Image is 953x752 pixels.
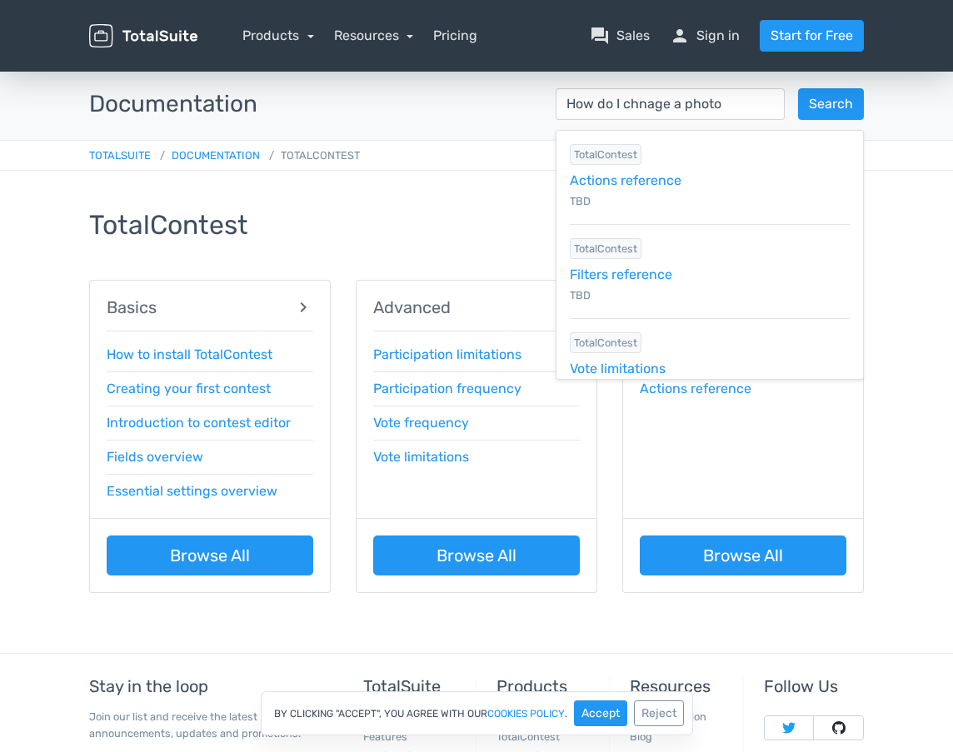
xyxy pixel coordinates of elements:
a: Features [363,730,407,743]
a: Browse All [640,535,846,575]
span: Basics [107,298,157,316]
a: Actions reference [640,381,751,396]
h5: Follow Us [764,677,864,695]
a: Advanced chevron_right [373,297,580,317]
span: TotalContest [570,144,641,165]
small: TBD [570,289,591,301]
button: Search [798,88,864,120]
span: TotalContest [570,332,641,353]
a: Introduction to contest editor [107,415,291,431]
a: Participation limitations [373,346,521,362]
a: Essential settings overview [107,483,277,499]
div: By clicking "Accept", you agree with our . [261,691,693,735]
span: person [670,26,690,46]
h5: Resources [630,677,730,695]
a: question_answerSales [590,26,650,46]
a: TotalContest Vote limitations [570,334,850,379]
a: How to install TotalContest [107,346,272,362]
a: Vote limitations [373,449,469,465]
a: Basics chevron_right [107,297,313,317]
a: Browse All [373,535,580,575]
span: question_answer [590,26,610,46]
h5: Stay in the loop [89,677,323,695]
a: TotalContest Actions reference [570,146,850,191]
a: TotalContest [496,730,560,743]
h5: Products [496,677,596,695]
a: personSign in [670,26,740,46]
button: Accept [574,700,627,726]
a: Start for Free [760,20,864,52]
a: Creating your first contest [107,381,271,396]
small: TBD [570,195,591,207]
a: Pricing [433,26,477,46]
a: TotalSuite [89,149,151,162]
button: Reject [634,700,684,726]
a: Documentation [153,149,260,162]
a: Products [242,27,314,43]
span: TotalContest [570,238,641,259]
a: Participation frequency [373,381,521,396]
h5: TotalSuite [363,677,463,695]
span: TotalContest [262,149,360,162]
h2: TotalContest [89,211,864,240]
span: chevron_right [293,297,313,317]
span: Advanced [373,298,451,316]
a: cookies policy [487,709,565,719]
img: TotalSuite for WordPress [89,24,197,47]
a: Browse All [107,535,313,575]
div: Vote limitations [570,359,850,379]
a: TotalContest Filters reference [570,240,850,285]
h3: Documentation [89,92,531,117]
a: Fields overview [107,449,203,465]
input: Search in TotalContest... [556,88,785,120]
div: Actions reference [570,171,850,191]
a: Vote frequency [373,415,469,431]
div: Filters reference [570,265,850,285]
a: Resources [334,27,414,43]
a: Blog [630,730,652,743]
